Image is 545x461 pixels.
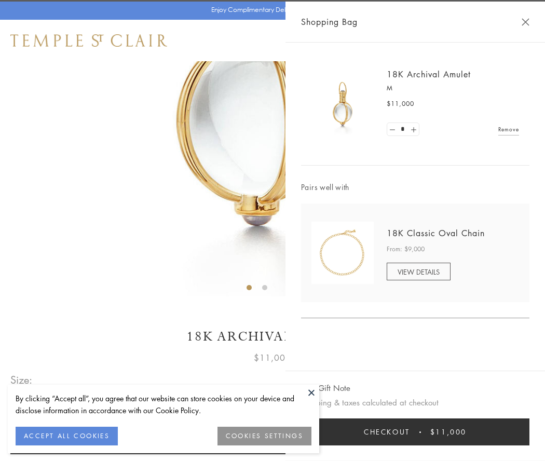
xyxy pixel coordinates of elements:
[10,371,33,388] span: Size:
[10,34,167,47] img: Temple St. Clair
[301,396,529,409] p: Shipping & taxes calculated at checkout
[387,227,485,239] a: 18K Classic Oval Chain
[387,244,425,254] span: From: $9,000
[211,5,329,15] p: Enjoy Complimentary Delivery & Returns
[301,181,529,193] span: Pairs well with
[311,222,374,284] img: N88865-OV18
[10,328,535,346] h1: 18K Archival Amulet
[301,382,350,395] button: Add Gift Note
[301,15,358,29] span: Shopping Bag
[408,123,418,136] a: Set quantity to 2
[387,69,471,80] a: 18K Archival Amulet
[364,426,410,438] span: Checkout
[430,426,467,438] span: $11,000
[387,123,398,136] a: Set quantity to 0
[311,73,374,135] img: 18K Archival Amulet
[387,99,414,109] span: $11,000
[16,392,311,416] div: By clicking “Accept all”, you agree that our website can store cookies on your device and disclos...
[217,427,311,445] button: COOKIES SETTINGS
[498,124,519,135] a: Remove
[254,351,291,364] span: $11,000
[16,427,118,445] button: ACCEPT ALL COOKIES
[387,263,451,280] a: VIEW DETAILS
[387,83,519,93] p: M
[301,418,529,445] button: Checkout $11,000
[522,18,529,26] button: Close Shopping Bag
[398,267,440,277] span: VIEW DETAILS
